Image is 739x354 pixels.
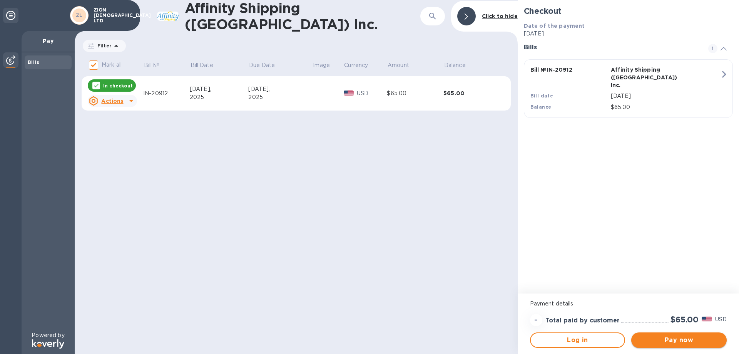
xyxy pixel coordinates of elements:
[102,61,122,69] p: Mark all
[670,315,699,324] h2: $65.00
[444,61,466,69] p: Balance
[444,61,476,69] span: Balance
[388,61,409,69] p: Amount
[249,61,275,69] p: Due Date
[524,30,733,38] p: [DATE]
[248,93,312,101] div: 2025
[191,61,213,69] p: Bill Date
[387,89,443,97] div: $65.00
[537,336,619,345] span: Log in
[76,12,83,18] b: ZL
[611,103,720,111] p: $65.00
[482,13,518,19] b: Click to hide
[524,23,585,29] b: Date of the payment
[144,61,170,69] span: Bill №
[524,59,733,118] button: Bill №IN-20912Affinity Shipping ([GEOGRAPHIC_DATA]) Inc.Bill date[DATE]Balance$65.00
[143,89,190,97] div: IN-20912
[190,85,249,93] div: [DATE],
[248,85,312,93] div: [DATE],
[708,44,717,53] span: 1
[190,93,249,101] div: 2025
[388,61,419,69] span: Amount
[530,314,542,326] div: =
[611,66,688,89] p: Affinity Shipping ([GEOGRAPHIC_DATA]) Inc.
[32,339,64,349] img: Logo
[530,300,727,308] p: Payment details
[94,42,112,49] p: Filter
[101,98,123,104] u: Actions
[191,61,223,69] span: Bill Date
[103,82,133,89] p: In checkout
[94,7,132,23] p: ZION [DEMOGRAPHIC_DATA] LTD
[357,89,387,97] p: USD
[524,6,733,16] h2: Checkout
[545,317,620,324] h3: Total paid by customer
[530,104,552,110] b: Balance
[28,59,39,65] b: Bills
[32,331,64,339] p: Powered by
[702,317,712,322] img: USD
[443,89,500,97] div: $65.00
[611,92,720,100] p: [DATE]
[524,44,699,51] h3: Bills
[631,332,727,348] button: Pay now
[344,91,354,96] img: USD
[144,61,160,69] p: Bill №
[313,61,330,69] p: Image
[28,37,69,45] p: Pay
[530,332,625,348] button: Log in
[530,93,553,99] b: Bill date
[530,66,608,74] p: Bill № IN-20912
[344,61,368,69] p: Currency
[715,315,727,324] p: USD
[249,61,285,69] span: Due Date
[637,336,721,345] span: Pay now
